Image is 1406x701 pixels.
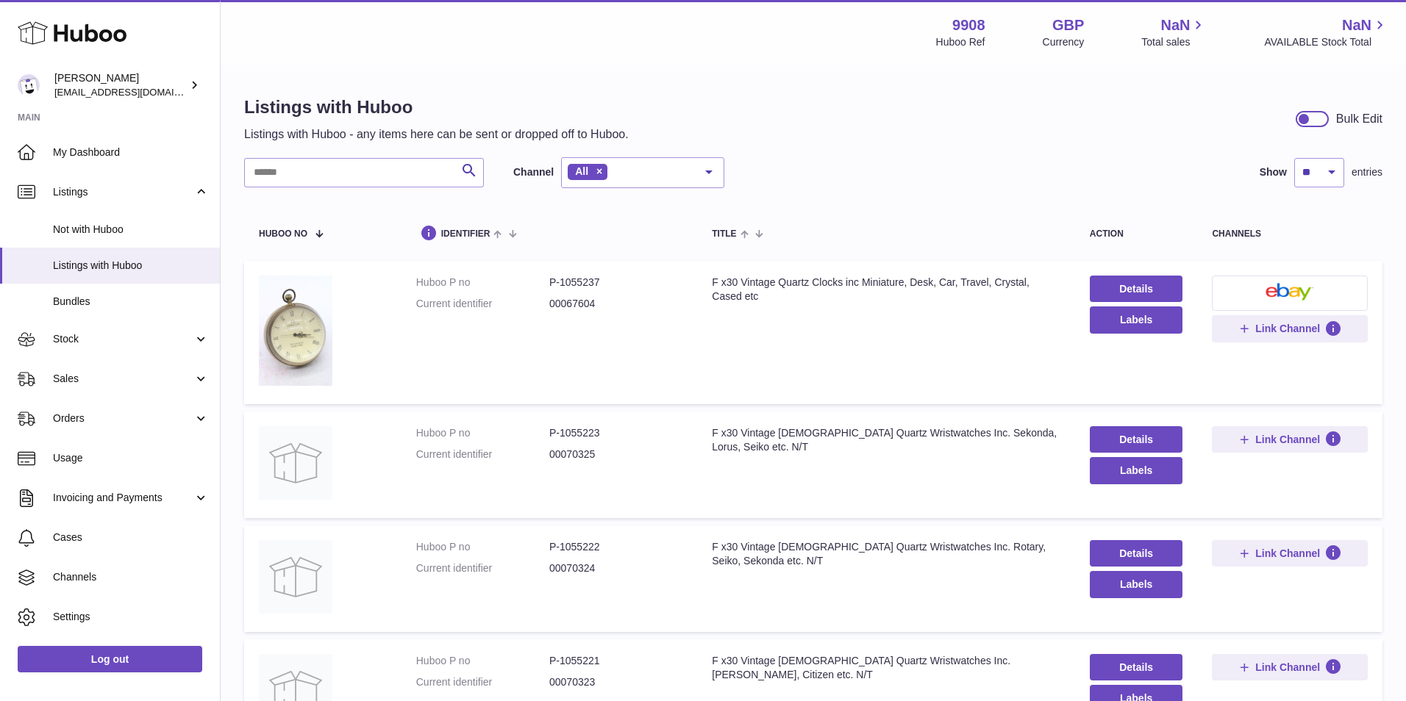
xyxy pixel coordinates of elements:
[712,654,1060,682] div: F x30 Vintage [DEMOGRAPHIC_DATA] Quartz Wristwatches Inc. [PERSON_NAME], Citizen etc. N/T
[53,295,209,309] span: Bundles
[259,276,332,386] img: F x30 Vintage Quartz Clocks inc Miniature, Desk, Car, Travel, Crystal, Cased etc
[712,276,1060,303] div: F x30 Vintage Quartz Clocks inc Miniature, Desk, Car, Travel, Crystal, Cased etc
[53,332,193,346] span: Stock
[441,229,490,239] span: identifier
[549,426,682,440] dd: P-1055223
[1352,165,1382,179] span: entries
[53,451,209,465] span: Usage
[416,654,549,668] dt: Huboo P no
[416,297,549,311] dt: Current identifier
[18,74,40,96] img: internalAdmin-9908@internal.huboo.com
[1255,547,1320,560] span: Link Channel
[1342,15,1371,35] span: NaN
[712,540,1060,568] div: F x30 Vintage [DEMOGRAPHIC_DATA] Quartz Wristwatches Inc. Rotary, Seiko, Sekonda etc. N/T
[1212,229,1368,239] div: channels
[549,654,682,668] dd: P-1055221
[53,570,209,584] span: Channels
[53,223,209,237] span: Not with Huboo
[1090,571,1183,597] button: Labels
[416,540,549,554] dt: Huboo P no
[1090,229,1183,239] div: action
[1255,433,1320,446] span: Link Channel
[1212,654,1368,680] button: Link Channel
[53,491,193,505] span: Invoicing and Payments
[549,276,682,290] dd: P-1055237
[549,447,682,461] dd: 00070325
[53,610,209,624] span: Settings
[259,540,332,614] img: F x30 Vintage Gents Quartz Wristwatches Inc. Rotary, Seiko, Sekonda etc. N/T
[1043,35,1085,49] div: Currency
[53,145,209,159] span: My Dashboard
[1090,654,1183,680] a: Details
[549,540,682,554] dd: P-1055222
[1212,426,1368,453] button: Link Channel
[952,15,985,35] strong: 9908
[936,35,985,49] div: Huboo Ref
[1160,15,1190,35] span: NaN
[1141,15,1207,49] a: NaN Total sales
[54,71,187,99] div: [PERSON_NAME]
[53,411,193,425] span: Orders
[1090,540,1183,567] a: Details
[1212,540,1368,567] button: Link Channel
[1141,35,1207,49] span: Total sales
[1090,426,1183,453] a: Details
[53,372,193,386] span: Sales
[1090,276,1183,302] a: Details
[53,259,209,273] span: Listings with Huboo
[1052,15,1084,35] strong: GBP
[1264,35,1388,49] span: AVAILABLE Stock Total
[549,675,682,689] dd: 00070323
[53,185,193,199] span: Listings
[416,675,549,689] dt: Current identifier
[575,165,588,177] span: All
[416,561,549,575] dt: Current identifier
[1264,15,1388,49] a: NaN AVAILABLE Stock Total
[54,86,216,98] span: [EMAIL_ADDRESS][DOMAIN_NAME]
[53,531,209,544] span: Cases
[1255,661,1320,674] span: Link Channel
[513,165,554,179] label: Channel
[712,426,1060,454] div: F x30 Vintage [DEMOGRAPHIC_DATA] Quartz Wristwatches Inc. Sekonda, Lorus, Seiko etc. N/T
[416,426,549,440] dt: Huboo P no
[1212,315,1368,342] button: Link Channel
[1090,457,1183,483] button: Labels
[1090,306,1183,333] button: Labels
[1255,322,1320,335] span: Link Channel
[1336,111,1382,127] div: Bulk Edit
[259,229,307,239] span: Huboo no
[1260,165,1287,179] label: Show
[549,561,682,575] dd: 00070324
[244,96,629,119] h1: Listings with Huboo
[712,229,736,239] span: title
[244,126,629,143] p: Listings with Huboo - any items here can be sent or dropped off to Huboo.
[549,297,682,311] dd: 00067604
[18,646,202,672] a: Log out
[416,447,549,461] dt: Current identifier
[1266,283,1314,301] img: ebay-small.png
[259,426,332,500] img: F x30 Vintage Gents Quartz Wristwatches Inc. Sekonda, Lorus, Seiko etc. N/T
[416,276,549,290] dt: Huboo P no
